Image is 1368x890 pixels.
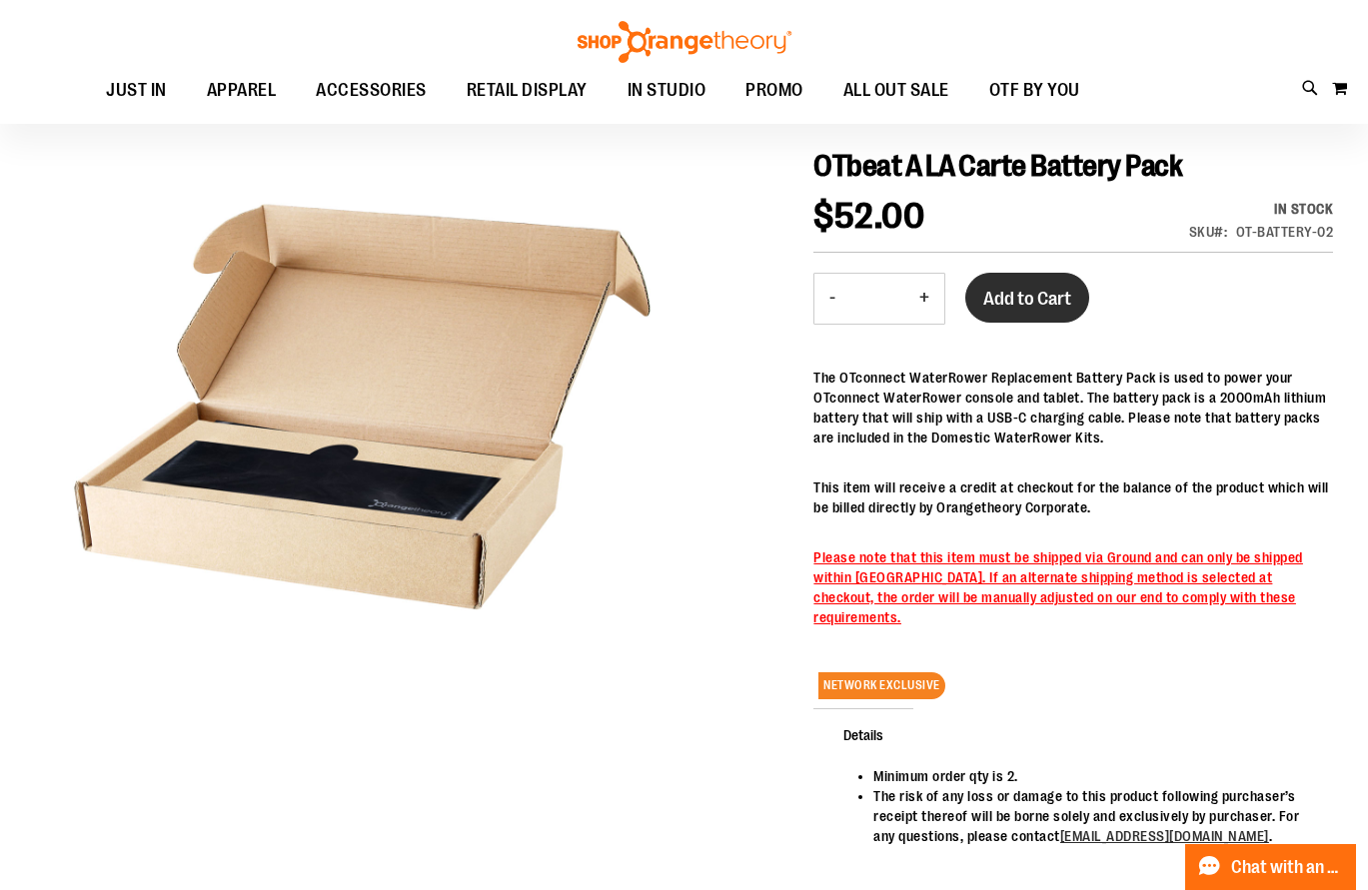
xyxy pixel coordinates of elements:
[843,68,949,113] span: ALL OUT SALE
[35,83,684,732] div: carousel
[989,68,1080,113] span: OTF BY YOU
[983,288,1071,310] span: Add to Cart
[316,68,427,113] span: ACCESSORIES
[575,21,794,63] img: Shop Orangetheory
[1274,201,1333,217] span: In stock
[1236,222,1334,242] div: OT-BATTERY-02
[850,275,904,323] input: Product quantity
[965,273,1089,323] button: Add to Cart
[813,549,1303,625] span: Please note that this item must be shipped via Ground and can only be shipped within [GEOGRAPHIC_...
[818,672,945,699] span: NETWORK EXCLUSIVE
[467,68,588,113] span: RETAIL DISPLAY
[745,68,803,113] span: PROMO
[106,68,167,113] span: JUST IN
[1231,858,1344,877] span: Chat with an Expert
[1189,199,1334,219] div: Availability
[1185,844,1357,890] button: Chat with an Expert
[904,274,944,324] button: Increase product quantity
[813,477,1333,517] p: This item will receive a credit at checkout for the balance of the product which will be billed d...
[873,786,1313,846] li: The risk of any loss or damage to this product following purchaser’s receipt thereof will be born...
[207,68,277,113] span: APPAREL
[813,196,924,237] span: $52.00
[814,274,850,324] button: Decrease product quantity
[35,83,684,732] div: Product image for OTbeat A LA Carte Battery Pack
[873,766,1313,786] li: Minimum order qty is 2.
[1189,224,1228,240] strong: SKU
[1060,828,1269,844] a: [EMAIL_ADDRESS][DOMAIN_NAME]
[813,708,913,760] span: Details
[813,368,1333,447] p: The OTconnect WaterRower Replacement Battery Pack is used to power your OTconnect WaterRower cons...
[628,68,706,113] span: IN STUDIO
[35,80,684,729] img: Product image for OTbeat A LA Carte Battery Pack
[813,149,1182,183] span: OTbeat A LA Carte Battery Pack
